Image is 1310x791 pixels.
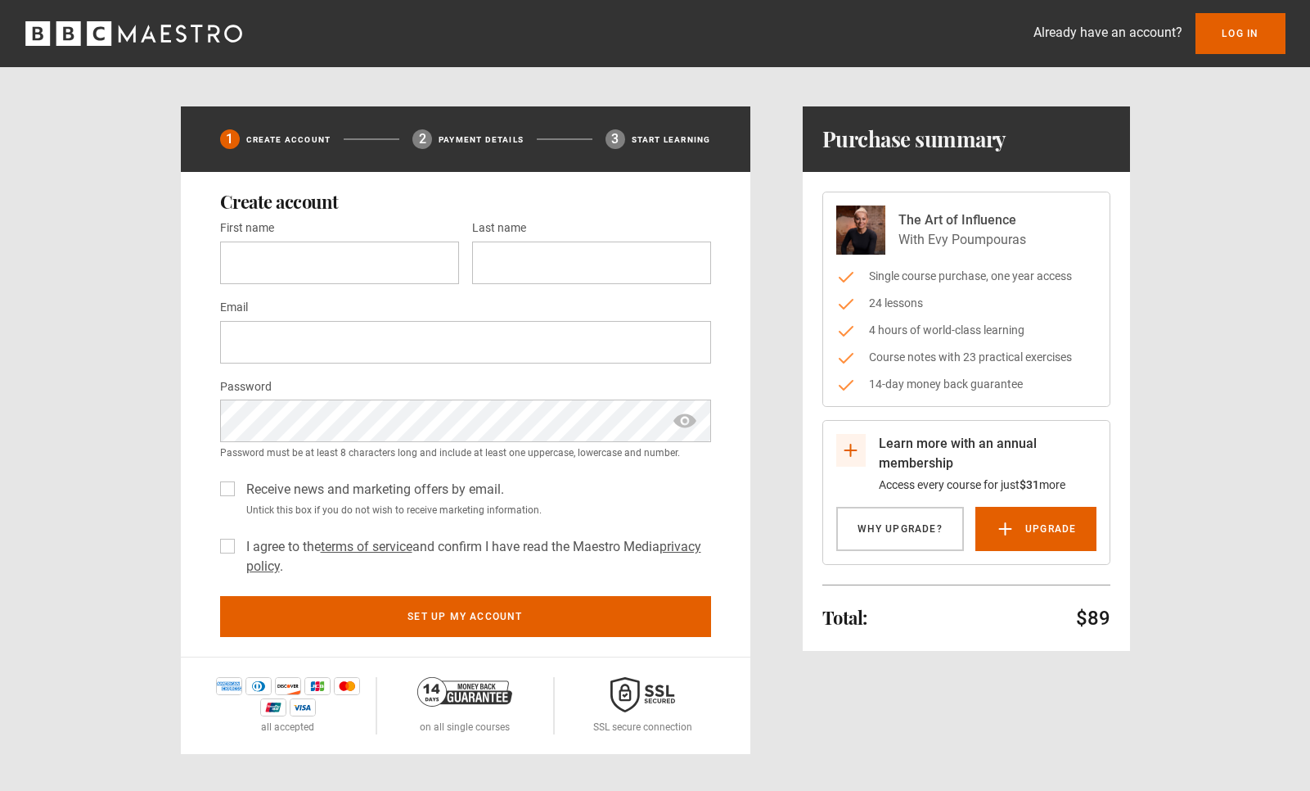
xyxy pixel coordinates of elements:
[261,720,314,734] p: all accepted
[1076,605,1110,631] p: $89
[1020,478,1039,491] span: $31
[260,698,286,716] img: unionpay
[275,677,301,695] img: discover
[220,129,240,149] div: 1
[290,698,316,716] img: visa
[879,434,1096,473] p: Learn more with an annual membership
[220,219,274,238] label: First name
[898,230,1026,250] p: With Evy Poumpouras
[246,133,331,146] p: Create Account
[879,477,1096,494] p: Access every course for just more
[1195,13,1285,54] a: Log In
[220,445,711,460] small: Password must be at least 8 characters long and include at least one uppercase, lowercase and num...
[836,268,1096,285] li: Single course purchase, one year access
[220,596,711,637] button: Set up my account
[593,720,692,734] p: SSL secure connection
[220,298,248,318] label: Email
[836,376,1096,393] li: 14-day money back guarantee
[836,322,1096,339] li: 4 hours of world-class learning
[472,219,526,238] label: Last name
[245,677,272,695] img: diners
[836,349,1096,366] li: Course notes with 23 practical exercises
[672,400,698,442] span: show password
[334,677,360,695] img: mastercard
[417,677,512,707] img: 14-day-money-back-guarantee-42d24aedb5115c0ff13b.png
[412,129,432,149] div: 2
[321,539,412,554] a: terms of service
[439,133,524,146] p: Payment details
[898,210,1026,230] p: The Art of Influence
[220,377,272,397] label: Password
[822,126,1006,152] h1: Purchase summary
[304,677,331,695] img: jcb
[216,677,242,695] img: amex
[25,21,242,46] svg: BBC Maestro
[822,608,867,627] h2: Total:
[420,720,510,734] p: on all single courses
[240,480,504,499] label: Receive news and marketing offers by email.
[220,192,711,211] h2: Create account
[836,295,1096,312] li: 24 lessons
[632,133,711,146] p: Start learning
[836,507,964,551] a: Why Upgrade?
[240,503,711,518] small: Untick this box if you do not wish to receive marketing information.
[1033,23,1182,43] p: Already have an account?
[605,129,625,149] div: 3
[240,537,711,576] label: I agree to the and confirm I have read the Maestro Media .
[975,507,1096,551] a: Upgrade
